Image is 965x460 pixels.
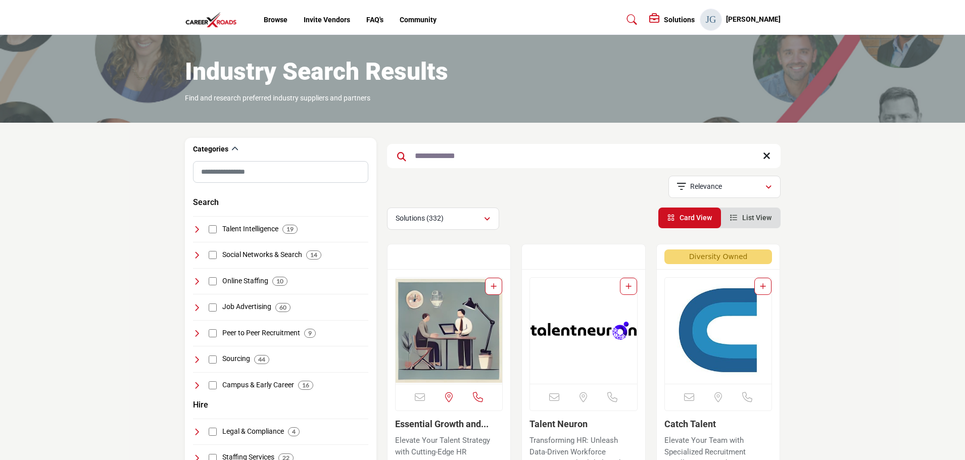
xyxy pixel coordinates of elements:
span: Card View [680,214,712,222]
button: Relevance [668,176,781,198]
p: Find and research preferred industry suppliers and partners [185,93,370,104]
b: 44 [258,356,265,363]
h4: Talent Intelligence: Intelligence and data-driven insights for making informed decisions in talen... [222,224,278,234]
h3: Catch Talent [664,419,773,430]
h1: Industry Search Results [185,56,448,87]
span: List View [742,214,771,222]
div: 44 Results For Sourcing [254,355,269,364]
h4: Campus & Early Career: Programs and platforms focusing on recruitment and career development for ... [222,380,294,390]
img: Essential Growth and Talent [396,278,503,384]
a: Browse [264,16,287,24]
a: View List [730,214,771,222]
h2: Categories [193,144,228,155]
a: Invite Vendors [304,16,350,24]
span: Diversity Owned [664,249,773,264]
b: 14 [310,251,317,259]
input: Search Category [193,161,368,183]
h4: Online Staffing: Digital platforms specializing in the staffing of temporary, contract, and conti... [222,276,268,286]
a: Search [617,12,644,28]
div: Solutions [649,14,695,26]
h4: Legal & Compliance: Resources and services ensuring recruitment practices comply with legal and r... [222,427,284,437]
p: Relevance [690,182,722,192]
h4: Social Networks & Search: Platforms that combine social networking and search capabilities for re... [222,250,302,260]
button: Solutions (332) [387,208,499,230]
b: 16 [302,382,309,389]
div: 14 Results For Social Networks & Search [306,250,321,260]
b: 10 [276,278,283,285]
input: Select Peer to Peer Recruitment checkbox [209,329,217,337]
div: 10 Results For Online Staffing [272,277,287,286]
div: 60 Results For Job Advertising [275,303,291,312]
b: 60 [279,304,286,311]
a: Community [400,16,437,24]
img: Talent Neuron [530,278,637,384]
a: Add To List [491,282,497,290]
img: Site Logo [185,12,243,28]
a: Talent Neuron [529,419,588,429]
b: 4 [292,428,296,435]
div: 16 Results For Campus & Early Career [298,381,313,390]
a: FAQ's [366,16,383,24]
button: Show hide supplier dropdown [700,9,722,31]
div: 4 Results For Legal & Compliance [288,427,300,436]
a: Open Listing in new tab [396,278,503,384]
img: Catch Talent [665,278,772,384]
li: List View [721,208,781,228]
button: Search [193,196,219,209]
input: Search Keyword [387,144,781,168]
li: Card View [658,208,721,228]
p: Solutions (332) [396,214,444,224]
a: Catch Talent [664,419,716,429]
input: Select Legal & Compliance checkbox [209,428,217,436]
a: Open Listing in new tab [665,278,772,384]
div: 9 Results For Peer to Peer Recruitment [304,329,316,338]
input: Select Sourcing checkbox [209,355,217,364]
input: Select Job Advertising checkbox [209,303,217,312]
h5: [PERSON_NAME] [726,15,781,25]
b: 19 [286,226,294,233]
h3: Talent Neuron [529,419,638,430]
input: Select Social Networks & Search checkbox [209,251,217,259]
a: View Card [667,214,712,222]
h4: Sourcing: Strategies and tools for identifying and engaging potential candidates for specific job... [222,354,250,364]
input: Select Talent Intelligence checkbox [209,225,217,233]
h3: Essential Growth and Talent [395,419,503,430]
div: 19 Results For Talent Intelligence [282,225,298,234]
h4: Peer to Peer Recruitment: Recruitment methods leveraging existing employees' networks and relatio... [222,328,300,338]
button: Hire [193,399,208,411]
b: 9 [308,330,312,337]
a: Open Listing in new tab [530,278,637,384]
input: Select Online Staffing checkbox [209,277,217,285]
a: Add To List [625,282,632,290]
h4: Job Advertising: Platforms and strategies for advertising job openings to attract a wide range of... [222,302,271,312]
a: Essential Growth and... [395,419,489,429]
a: Add To List [760,282,766,290]
h5: Solutions [664,15,695,24]
input: Select Campus & Early Career checkbox [209,381,217,389]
